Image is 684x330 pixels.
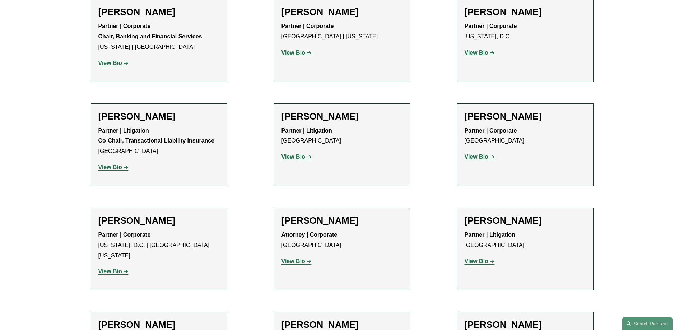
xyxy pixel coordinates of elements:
strong: Partner | Litigation [465,232,515,238]
strong: Co-Chair, Transactional Liability Insurance [98,138,215,144]
strong: Partner | Corporate [98,232,151,238]
strong: View Bio [281,258,305,264]
a: View Bio [281,258,312,264]
h2: [PERSON_NAME] [98,6,220,18]
h2: [PERSON_NAME] [465,215,586,226]
h2: [PERSON_NAME] [281,215,403,226]
h2: [PERSON_NAME] [281,111,403,122]
a: View Bio [281,154,312,160]
p: [US_STATE] | [GEOGRAPHIC_DATA] [98,21,220,52]
strong: Partner | Corporate [465,23,517,29]
p: [GEOGRAPHIC_DATA] [465,126,586,147]
strong: Partner | Corporate [281,23,334,29]
p: [US_STATE], D.C. | [GEOGRAPHIC_DATA][US_STATE] [98,230,220,261]
h2: [PERSON_NAME] [98,215,220,226]
strong: View Bio [465,258,488,264]
a: View Bio [465,50,495,56]
p: [GEOGRAPHIC_DATA] [98,126,220,157]
h2: [PERSON_NAME] [98,111,220,122]
a: View Bio [98,60,129,66]
strong: Attorney | Corporate [281,232,338,238]
h2: [PERSON_NAME] [281,6,403,18]
p: [GEOGRAPHIC_DATA] [281,126,403,147]
a: View Bio [465,154,495,160]
strong: View Bio [465,154,488,160]
strong: View Bio [281,50,305,56]
a: View Bio [281,50,312,56]
strong: View Bio [98,164,122,170]
h2: [PERSON_NAME] [465,111,586,122]
strong: Partner | Litigation [281,127,332,134]
strong: Partner | Litigation [98,127,149,134]
p: [GEOGRAPHIC_DATA] [465,230,586,251]
strong: Partner | Corporate Chair, Banking and Financial Services [98,23,202,39]
a: View Bio [98,164,129,170]
a: Search this site [622,317,673,330]
h2: [PERSON_NAME] [465,6,586,18]
p: [GEOGRAPHIC_DATA] | [US_STATE] [281,21,403,42]
strong: View Bio [281,154,305,160]
a: View Bio [465,258,495,264]
strong: Partner | Corporate [465,127,517,134]
a: View Bio [98,268,129,274]
strong: View Bio [98,268,122,274]
strong: View Bio [465,50,488,56]
p: [GEOGRAPHIC_DATA] [281,230,403,251]
strong: View Bio [98,60,122,66]
p: [US_STATE], D.C. [465,21,586,42]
